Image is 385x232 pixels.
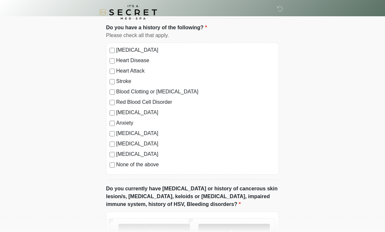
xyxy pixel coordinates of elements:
[116,67,275,75] label: Heart Attack
[116,88,275,96] label: Blood Clotting or [MEDICAL_DATA]
[100,5,157,20] img: It's A Secret Med Spa Logo
[106,24,207,32] label: Do you have a history of the following?
[106,32,279,39] div: Please check all that apply.
[116,150,275,158] label: [MEDICAL_DATA]
[116,119,275,127] label: Anxiety
[116,46,275,54] label: [MEDICAL_DATA]
[116,109,275,116] label: [MEDICAL_DATA]
[110,110,115,116] input: [MEDICAL_DATA]
[116,140,275,148] label: [MEDICAL_DATA]
[110,48,115,53] input: [MEDICAL_DATA]
[116,77,275,85] label: Stroke
[110,131,115,136] input: [MEDICAL_DATA]
[110,89,115,95] input: Blood Clotting or [MEDICAL_DATA]
[116,130,275,137] label: [MEDICAL_DATA]
[110,162,115,168] input: None of the above
[116,161,275,169] label: None of the above
[116,57,275,64] label: Heart Disease
[110,58,115,63] input: Heart Disease
[110,100,115,105] input: Red Blood Cell Disorder
[106,185,279,208] label: Do you currently have [MEDICAL_DATA] or history of cancerous skin lesion/s, [MEDICAL_DATA], keloi...
[116,98,275,106] label: Red Blood Cell Disorder
[110,69,115,74] input: Heart Attack
[110,142,115,147] input: [MEDICAL_DATA]
[110,79,115,84] input: Stroke
[110,152,115,157] input: [MEDICAL_DATA]
[110,121,115,126] input: Anxiety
